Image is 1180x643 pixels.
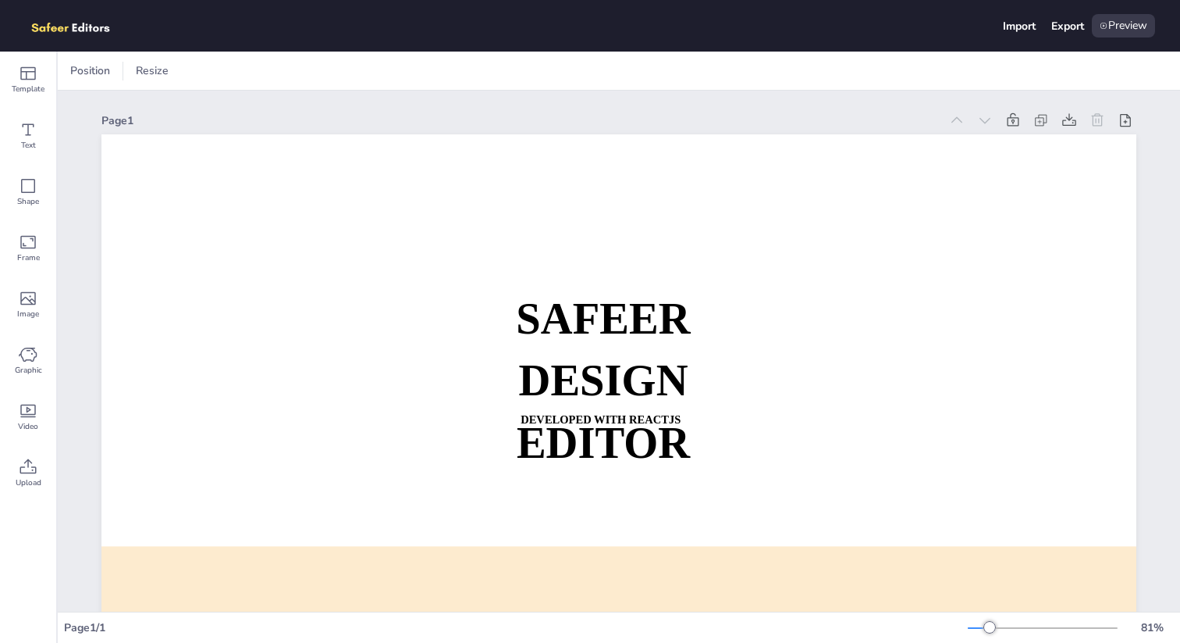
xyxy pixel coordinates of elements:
[67,63,113,78] span: Position
[517,356,690,466] strong: DESIGN EDITOR
[1003,19,1036,34] div: Import
[1133,620,1171,635] div: 81 %
[12,83,44,95] span: Template
[17,195,39,208] span: Shape
[21,139,36,152] span: Text
[516,295,690,343] strong: SAFEER
[1051,19,1084,34] div: Export
[17,308,39,320] span: Image
[15,364,42,377] span: Graphic
[521,414,681,427] strong: DEVELOPED WITH REACTJS
[1092,14,1155,38] div: Preview
[64,620,968,635] div: Page 1 / 1
[17,252,40,264] span: Frame
[101,113,940,128] div: Page 1
[16,477,41,489] span: Upload
[133,63,172,78] span: Resize
[25,14,133,38] img: logo.png
[18,420,38,433] span: Video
